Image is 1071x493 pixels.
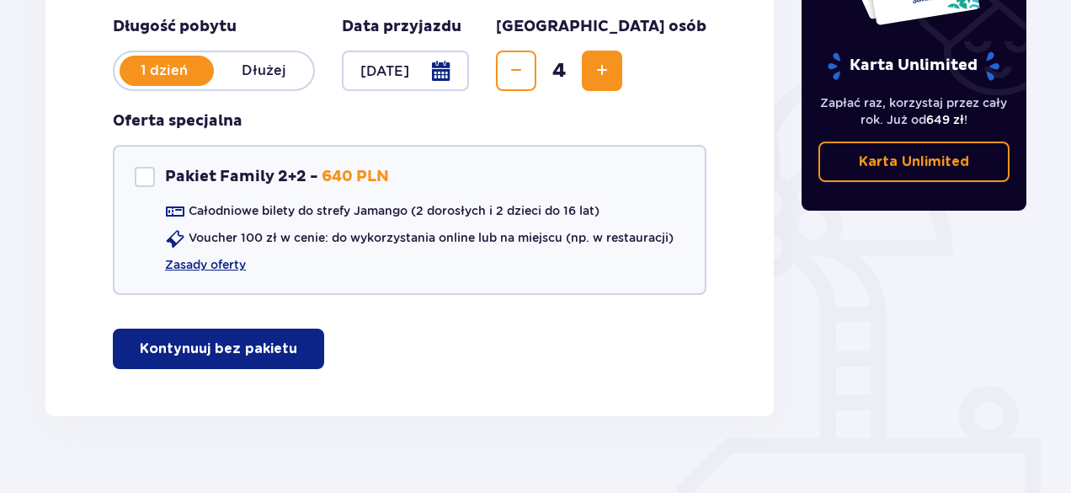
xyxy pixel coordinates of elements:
[342,17,461,37] p: Data przyjazdu
[113,111,242,131] p: Oferta specjalna
[496,17,706,37] p: [GEOGRAPHIC_DATA] osób
[582,51,622,91] button: Increase
[165,167,318,187] p: Pakiet Family 2+2 -
[826,51,1001,81] p: Karta Unlimited
[115,62,214,80] p: 1 dzień
[214,62,313,80] p: Dłużej
[189,202,599,219] p: Całodniowe bilety do strefy Jamango (2 dorosłych i 2 dzieci do 16 lat)
[189,229,674,246] p: Voucher 100 zł w cenie: do wykorzystania online lub na miejscu (np. w restauracji)
[818,142,1010,182] a: Karta Unlimited
[926,113,964,126] span: 649 zł
[322,167,389,187] p: 640 PLN
[818,94,1010,128] p: Zapłać raz, korzystaj przez cały rok. Już od !
[540,58,578,83] span: 4
[113,329,324,369] button: Kontynuuj bez pakietu
[140,340,297,358] p: Kontynuuj bez pakietu
[165,256,246,273] a: Zasady oferty
[113,17,315,37] p: Długość pobytu
[859,153,969,171] p: Karta Unlimited
[496,51,536,91] button: Decrease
